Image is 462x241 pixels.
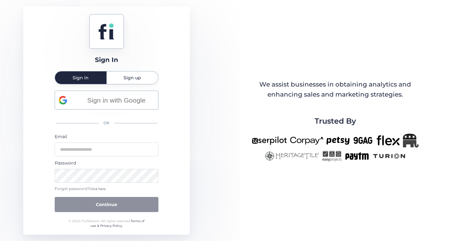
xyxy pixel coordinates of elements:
[264,151,319,161] img: heritagetile-new.png
[403,134,419,148] img: Republicanlogo-bw.png
[124,76,141,80] span: Sign up
[55,133,158,140] div: Email
[252,80,418,99] div: We assist businesses in obtaining analytics and enhancing sales and marketing strategies.
[55,160,158,166] div: Password
[95,55,118,65] div: Sign In
[322,151,342,161] img: easyprojects-new.png
[315,115,356,127] span: Trusted By
[327,134,349,148] img: petsy-new.png
[90,187,106,191] span: Click here
[73,76,89,80] span: Sign in
[55,116,158,130] div: OR
[290,134,323,148] img: corpay-new.png
[66,219,147,228] div: © 2024 FullSession. All rights reserved.
[377,134,400,148] img: flex-new.png
[55,197,158,212] button: Continue
[55,186,158,192] div: Forgot password?
[345,151,369,161] img: paytm-new.png
[353,134,373,148] img: 9gag-new.png
[372,151,406,161] img: turion-new.png
[79,95,154,105] span: Sign in with Google
[252,134,287,148] img: userpilot-new.png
